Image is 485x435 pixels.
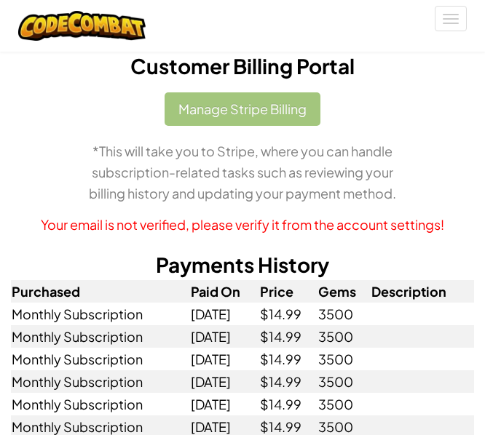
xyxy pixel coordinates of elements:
th: Purchased [11,280,190,303]
td: $14.99 [259,348,318,370]
td: [DATE] [190,393,259,415]
th: Description [371,280,474,303]
h2: Customer Billing Portal [11,51,474,81]
th: Paid On [190,280,259,303]
th: Gems [318,280,371,303]
p: Your email is not verified, please verify it from the account settings! [11,214,474,235]
td: 3500 [318,348,371,370]
img: CodeCombat logo [18,11,146,41]
td: Monthly Subscription [11,393,190,415]
td: Monthly Subscription [11,325,190,348]
td: $14.99 [259,370,318,393]
td: 3500 [318,370,371,393]
td: Monthly Subscription [11,370,190,393]
td: Monthly Subscription [11,348,190,370]
td: 3500 [318,393,371,415]
td: 3500 [318,303,371,325]
p: *This will take you to Stripe, where you can handle subscription-related tasks such as reviewing ... [11,140,474,204]
td: $14.99 [259,393,318,415]
td: [DATE] [190,325,259,348]
th: Price [259,280,318,303]
td: $14.99 [259,325,318,348]
td: 3500 [318,325,371,348]
td: Monthly Subscription [11,303,190,325]
td: [DATE] [190,370,259,393]
td: [DATE] [190,303,259,325]
td: [DATE] [190,348,259,370]
h2: Payments History [11,250,474,280]
td: $14.99 [259,303,318,325]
